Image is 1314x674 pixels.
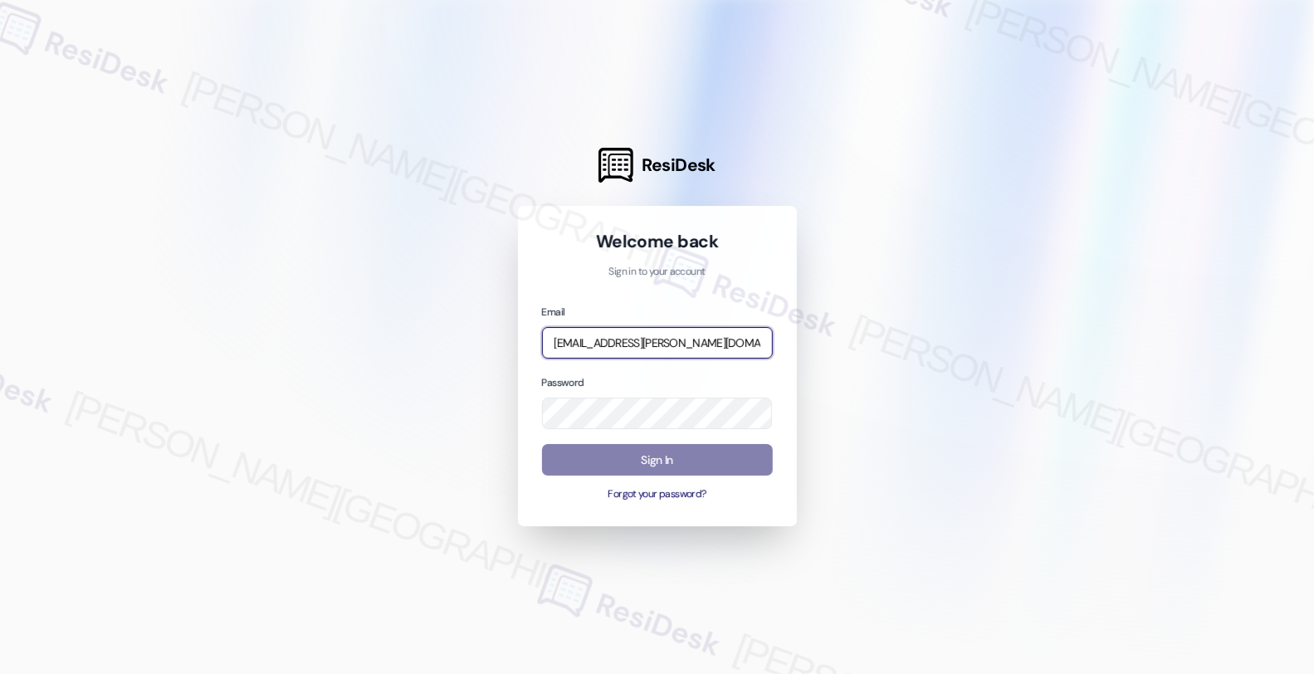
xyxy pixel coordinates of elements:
[542,230,773,253] h1: Welcome back
[642,154,716,177] span: ResiDesk
[598,148,633,183] img: ResiDesk Logo
[542,376,584,389] label: Password
[542,327,773,359] input: name@example.com
[542,444,773,476] button: Sign In
[542,305,565,319] label: Email
[542,487,773,502] button: Forgot your password?
[542,265,773,280] p: Sign in to your account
